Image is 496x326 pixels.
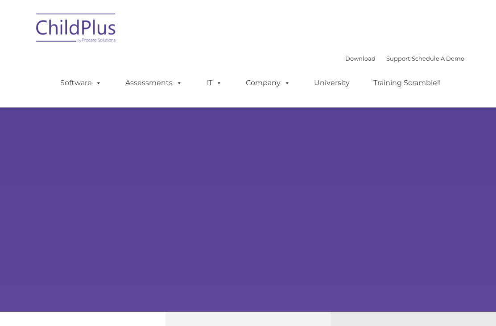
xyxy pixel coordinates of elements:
[345,55,376,62] a: Download
[32,7,121,52] img: ChildPlus by Procare Solutions
[412,55,464,62] a: Schedule A Demo
[51,74,111,92] a: Software
[386,55,410,62] a: Support
[364,74,450,92] a: Training Scramble!!
[345,55,464,62] font: |
[116,74,191,92] a: Assessments
[237,74,299,92] a: Company
[197,74,231,92] a: IT
[305,74,359,92] a: University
